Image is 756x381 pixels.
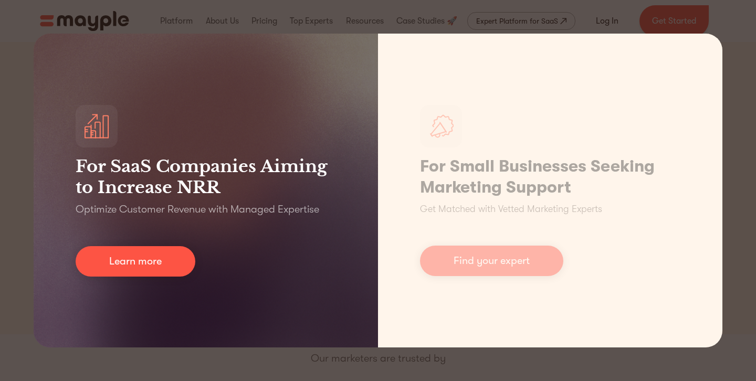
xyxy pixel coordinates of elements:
h1: For Small Businesses Seeking Marketing Support [420,156,680,198]
h3: For SaaS Companies Aiming to Increase NRR [76,156,336,198]
a: Find your expert [420,246,563,276]
p: Get Matched with Vetted Marketing Experts [420,202,602,216]
p: Optimize Customer Revenue with Managed Expertise [76,202,319,217]
a: Learn more [76,246,195,277]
